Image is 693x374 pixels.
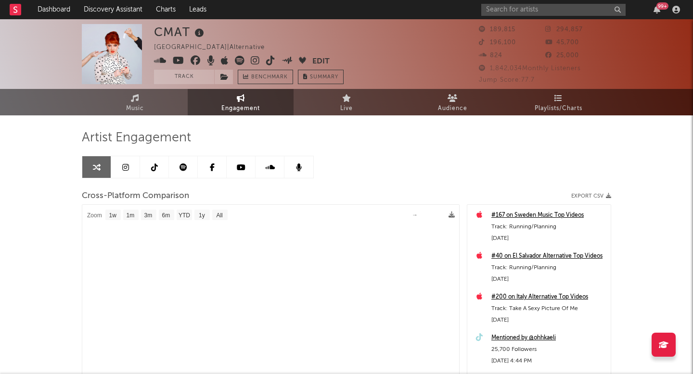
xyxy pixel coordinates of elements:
[491,221,606,233] div: Track: Running/Planning
[545,39,579,46] span: 45,700
[656,2,668,10] div: 99 +
[399,89,505,115] a: Audience
[491,274,606,285] div: [DATE]
[479,26,515,33] span: 189,815
[571,193,611,199] button: Export CSV
[154,24,206,40] div: CMAT
[144,212,153,219] text: 3m
[654,6,660,13] button: 99+
[154,42,276,53] div: [GEOGRAPHIC_DATA] | Alternative
[221,103,260,114] span: Engagement
[87,212,102,219] text: Zoom
[127,212,135,219] text: 1m
[545,26,583,33] span: 294,857
[251,72,288,83] span: Benchmark
[82,89,188,115] a: Music
[491,291,606,303] a: #200 on Italy Alternative Top Videos
[310,75,338,80] span: Summary
[438,103,467,114] span: Audience
[216,212,222,219] text: All
[312,56,330,68] button: Edit
[491,314,606,326] div: [DATE]
[126,103,144,114] span: Music
[340,103,353,114] span: Live
[491,250,606,262] a: #40 on El Salvador Alternative Top Videos
[188,89,294,115] a: Engagement
[298,70,344,84] button: Summary
[479,39,516,46] span: 196,100
[109,212,117,219] text: 1w
[412,212,418,218] text: →
[479,65,581,72] span: 1,842,034 Monthly Listeners
[82,132,191,144] span: Artist Engagement
[479,77,535,83] span: Jump Score: 77.7
[491,355,606,367] div: [DATE] 4:44 PM
[491,210,606,221] a: #167 on Sweden Music Top Videos
[481,4,626,16] input: Search for artists
[179,212,190,219] text: YTD
[491,332,606,344] a: Mentioned by @ohhkaeli
[154,70,214,84] button: Track
[294,89,399,115] a: Live
[162,212,170,219] text: 6m
[238,70,293,84] a: Benchmark
[505,89,611,115] a: Playlists/Charts
[479,52,502,59] span: 824
[491,303,606,314] div: Track: Take A Sexy Picture Of Me
[491,262,606,274] div: Track: Running/Planning
[535,103,582,114] span: Playlists/Charts
[545,52,579,59] span: 25,000
[82,190,189,202] span: Cross-Platform Comparison
[491,344,606,355] div: 25,700 Followers
[199,212,205,219] text: 1y
[491,233,606,244] div: [DATE]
